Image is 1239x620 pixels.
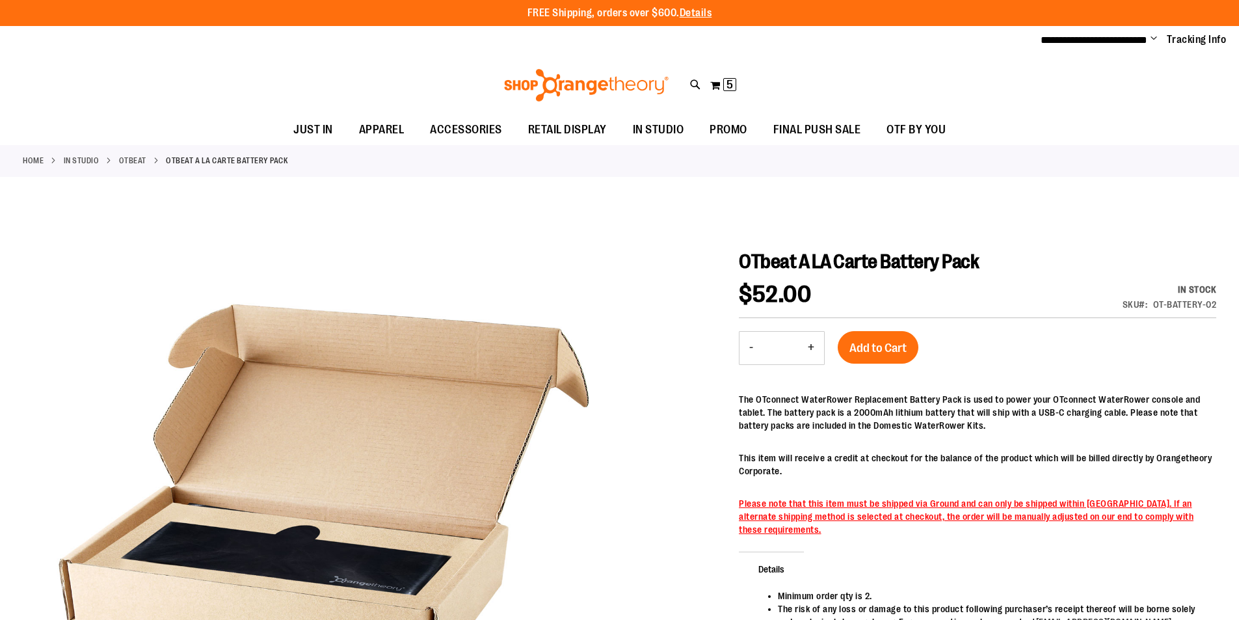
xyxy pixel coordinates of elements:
[620,115,697,144] a: IN STUDIO
[633,115,684,144] span: IN STUDIO
[760,115,874,145] a: FINAL PUSH SALE
[838,331,918,364] button: Add to Cart
[293,115,333,144] span: JUST IN
[64,155,100,167] a: IN STUDIO
[346,115,418,145] a: APPAREL
[528,115,607,144] span: RETAIL DISPLAY
[119,155,146,167] a: OTbeat
[417,115,515,145] a: ACCESSORIES
[1151,33,1157,46] button: Account menu
[680,7,712,19] a: Details
[710,115,747,144] span: PROMO
[1123,283,1217,296] div: Availability
[23,155,44,167] a: Home
[726,78,733,91] span: 5
[359,115,405,144] span: APPAREL
[502,69,671,101] img: Shop Orangetheory
[1153,298,1217,311] div: OT-BATTERY-02
[763,332,798,364] input: Product quantity
[1167,33,1227,47] a: Tracking Info
[739,452,1216,478] p: This item will receive a credit at checkout for the balance of the product which will be billed d...
[739,393,1216,432] p: The OTconnect WaterRower Replacement Battery Pack is used to power your OTconnect WaterRower cons...
[697,115,760,145] a: PROMO
[798,332,824,364] button: Increase product quantity
[849,341,907,355] span: Add to Cart
[527,6,712,21] p: FREE Shipping, orders over $600.
[1178,284,1216,295] span: In stock
[515,115,620,145] a: RETAIL DISPLAY
[773,115,861,144] span: FINAL PUSH SALE
[1123,299,1148,310] strong: SKU
[739,498,1193,535] span: Please note that this item must be shipped via Ground and can only be shipped within [GEOGRAPHIC_...
[166,155,287,167] strong: OTbeat A LA Carte Battery Pack
[739,332,763,364] button: Decrease product quantity
[739,281,811,308] span: $52.00
[778,589,1203,602] li: Minimum order qty is 2.
[739,552,804,586] span: Details
[739,250,979,273] span: OTbeat A LA Carte Battery Pack
[873,115,959,145] a: OTF BY YOU
[886,115,946,144] span: OTF BY YOU
[430,115,502,144] span: ACCESSORIES
[280,115,346,145] a: JUST IN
